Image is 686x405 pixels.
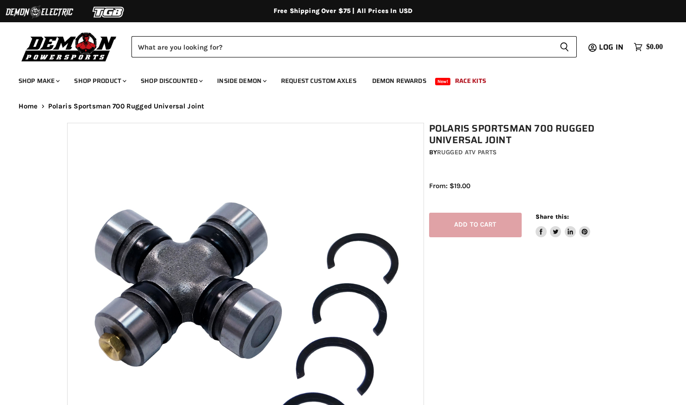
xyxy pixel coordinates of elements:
[131,36,577,57] form: Product
[74,3,143,21] img: TGB Logo 2
[429,182,470,190] span: From: $19.00
[131,36,552,57] input: Search
[429,123,624,146] h1: Polaris Sportsman 700 Rugged Universal Joint
[435,78,451,85] span: New!
[552,36,577,57] button: Search
[12,68,661,90] ul: Main menu
[67,71,132,90] a: Shop Product
[599,41,624,53] span: Log in
[646,43,663,51] span: $0.00
[437,148,497,156] a: Rugged ATV Parts
[210,71,272,90] a: Inside Demon
[429,147,624,158] div: by
[12,71,65,90] a: Shop Make
[629,40,667,54] a: $0.00
[274,71,363,90] a: Request Custom Axles
[19,102,38,110] a: Home
[595,43,629,51] a: Log in
[536,213,569,220] span: Share this:
[5,3,74,21] img: Demon Electric Logo 2
[134,71,208,90] a: Shop Discounted
[536,213,591,237] aside: Share this:
[448,71,493,90] a: Race Kits
[365,71,433,90] a: Demon Rewards
[19,30,120,63] img: Demon Powersports
[48,102,205,110] span: Polaris Sportsman 700 Rugged Universal Joint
